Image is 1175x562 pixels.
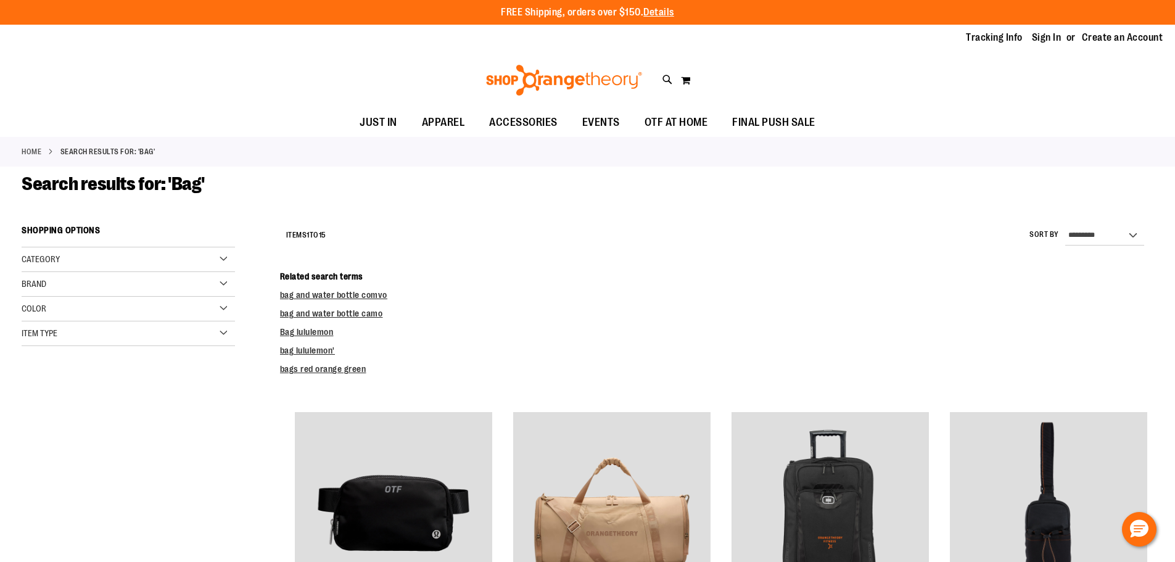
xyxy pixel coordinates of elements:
a: Create an Account [1082,31,1163,44]
strong: Search results for: 'Bag' [60,146,155,157]
span: 15 [319,231,326,239]
span: ACCESSORIES [489,109,558,136]
a: Tracking Info [966,31,1023,44]
a: bag and water bottle comvo [280,290,387,300]
a: bags red orange green [280,364,366,374]
a: OTF AT HOME [632,109,720,137]
span: Search results for: 'Bag' [22,173,205,194]
span: EVENTS [582,109,620,136]
span: APPAREL [422,109,465,136]
a: Bag lululemon [280,327,334,337]
h2: Items to [286,226,326,245]
a: Home [22,146,41,157]
p: FREE Shipping, orders over $150. [501,6,674,20]
label: Sort By [1029,229,1059,240]
button: Hello, have a question? Let’s chat. [1122,512,1156,547]
dt: Related search terms [280,270,1153,283]
a: Details [643,7,674,18]
a: bag and water bottle camo [280,308,383,318]
span: Item Type [22,328,57,338]
a: EVENTS [570,109,632,137]
a: JUST IN [347,109,410,137]
span: Color [22,304,46,313]
a: bag lululemon' [280,345,335,355]
a: ACCESSORIES [477,109,570,137]
img: Shop Orangetheory [484,65,644,96]
a: Sign In [1032,31,1062,44]
strong: Shopping Options [22,220,235,247]
span: Category [22,254,60,264]
a: APPAREL [410,109,477,137]
span: JUST IN [360,109,397,136]
span: FINAL PUSH SALE [732,109,815,136]
span: 1 [307,231,310,239]
span: Brand [22,279,46,289]
a: FINAL PUSH SALE [720,109,828,137]
span: OTF AT HOME [645,109,708,136]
